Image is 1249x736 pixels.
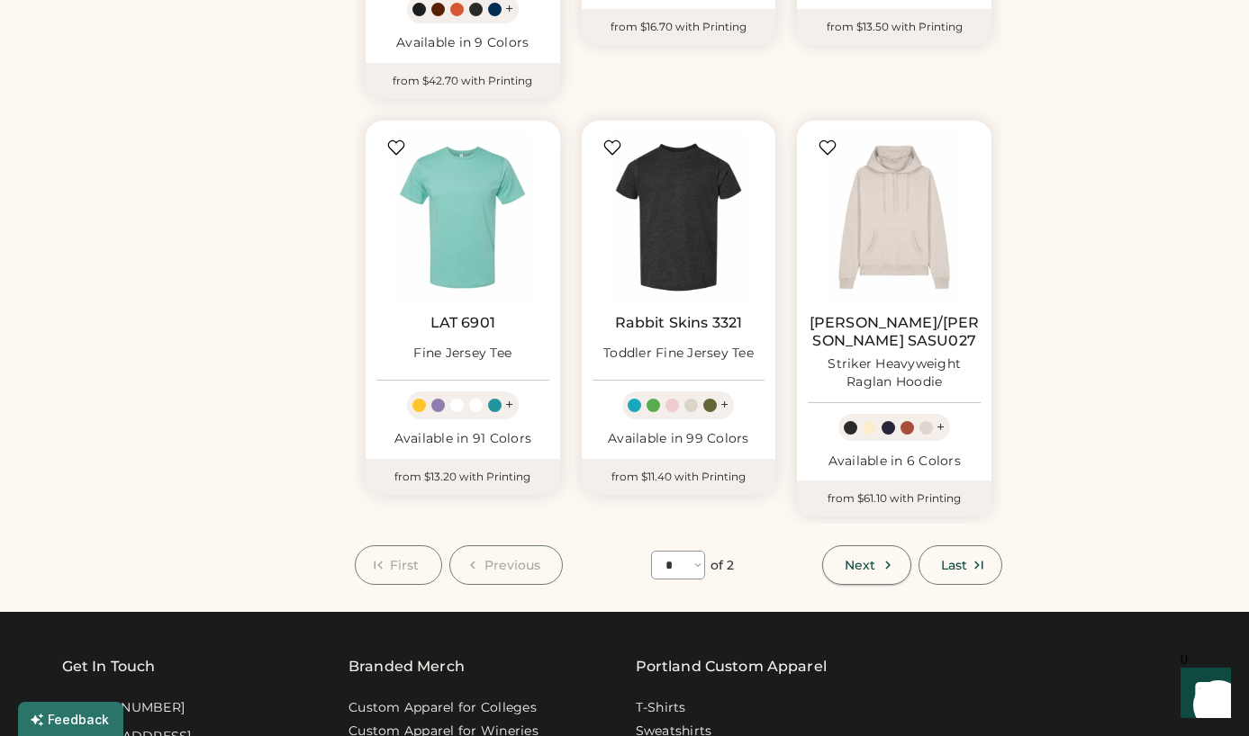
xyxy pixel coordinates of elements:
[376,131,549,304] img: LAT 6901 Fine Jersey Tee
[366,63,560,99] div: from $42.70 with Printing
[593,430,765,448] div: Available in 99 Colors
[376,34,549,52] div: Available in 9 Colors
[636,656,827,678] a: Portland Custom Apparel
[413,345,511,363] div: Fine Jersey Tee
[919,545,1002,585] button: Last
[62,656,156,678] div: Get In Touch
[615,314,743,332] a: Rabbit Skins 3321
[808,131,981,304] img: Stanley/Stella SASU027 Striker Heavyweight Raglan Hoodie
[582,459,776,495] div: from $11.40 with Printing
[603,345,754,363] div: Toddler Fine Jersey Tee
[505,395,513,415] div: +
[636,699,686,717] a: T-Shirts
[366,459,560,495] div: from $13.20 with Printing
[808,453,981,471] div: Available in 6 Colors
[808,355,981,391] div: Striker Heavyweight Raglan Hoodie
[484,559,541,571] span: Previous
[582,9,776,45] div: from $16.70 with Printing
[348,699,537,717] a: Custom Apparel for Colleges
[720,395,729,415] div: +
[845,559,875,571] span: Next
[797,9,991,45] div: from $13.50 with Printing
[822,545,910,585] button: Next
[355,545,442,585] button: First
[449,545,564,585] button: Previous
[941,559,967,571] span: Last
[937,417,945,437] div: +
[710,557,734,575] div: of 2
[808,314,981,350] a: [PERSON_NAME]/[PERSON_NAME] SASU027
[430,314,495,332] a: LAT 6901
[348,656,465,678] div: Branded Merch
[62,699,186,717] div: [PHONE_NUMBER]
[376,430,549,448] div: Available in 91 Colors
[797,480,991,516] div: from $61.10 with Printing
[1163,655,1241,732] iframe: Front Chat
[593,131,765,304] img: Rabbit Skins 3321 Toddler Fine Jersey Tee
[390,559,420,571] span: First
